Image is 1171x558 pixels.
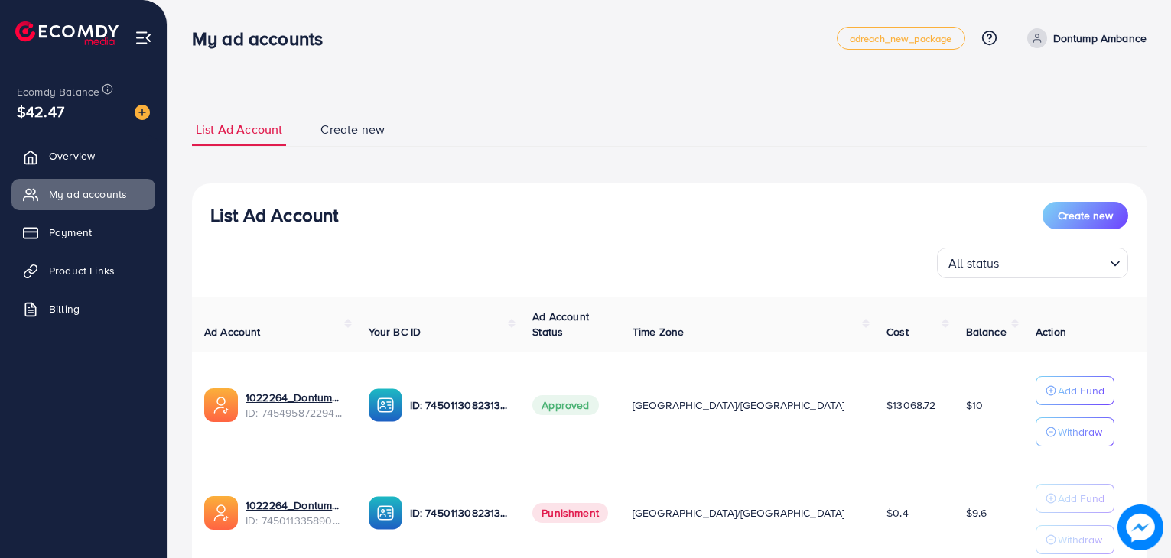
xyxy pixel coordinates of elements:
[246,405,344,420] span: ID: 7454958722943893505
[11,294,155,324] a: Billing
[246,498,344,529] div: <span class='underline'>1022264_Dontump Ambance_1734614691309</span></br>7450113358906392577
[1058,381,1104,400] p: Add Fund
[886,397,935,413] span: $13068.72
[49,187,127,202] span: My ad accounts
[11,217,155,248] a: Payment
[1036,484,1114,513] button: Add Fund
[204,324,261,339] span: Ad Account
[633,324,684,339] span: Time Zone
[850,34,952,44] span: adreach_new_package
[532,309,589,339] span: Ad Account Status
[1043,202,1128,229] button: Create new
[886,324,909,339] span: Cost
[49,301,80,316] span: Billing
[1058,423,1102,441] p: Withdraw
[320,121,385,138] span: Create new
[11,141,155,171] a: Overview
[17,84,99,99] span: Ecomdy Balance
[246,390,344,421] div: <span class='underline'>1022264_Dontump_Ambance_1735742847027</span></br>7454958722943893505
[49,225,92,240] span: Payment
[15,21,119,45] img: logo
[17,100,64,122] span: $42.47
[532,503,608,523] span: Punishment
[837,27,965,50] a: adreach_new_package
[204,388,238,422] img: ic-ads-acc.e4c84228.svg
[246,498,344,513] a: 1022264_Dontump Ambance_1734614691309
[246,513,344,528] span: ID: 7450113358906392577
[1058,208,1113,223] span: Create new
[196,121,282,138] span: List Ad Account
[1036,376,1114,405] button: Add Fund
[1058,530,1102,549] p: Withdraw
[210,204,338,226] h3: List Ad Account
[1036,525,1114,554] button: Withdraw
[49,148,95,164] span: Overview
[410,504,509,522] p: ID: 7450113082313572369
[369,496,402,530] img: ic-ba-acc.ded83a64.svg
[966,397,983,413] span: $10
[886,505,909,521] span: $0.4
[11,179,155,209] a: My ad accounts
[410,396,509,414] p: ID: 7450113082313572369
[633,505,845,521] span: [GEOGRAPHIC_DATA]/[GEOGRAPHIC_DATA]
[937,248,1128,278] div: Search for option
[246,390,344,405] a: 1022264_Dontump_Ambance_1735742847027
[945,252,1003,274] span: All status
[204,496,238,530] img: ic-ads-acc.e4c84228.svg
[1004,249,1104,274] input: Search for option
[11,255,155,286] a: Product Links
[49,263,115,278] span: Product Links
[1021,28,1147,48] a: Dontump Ambance
[1058,489,1104,508] p: Add Fund
[966,505,987,521] span: $9.6
[135,105,150,120] img: image
[369,324,421,339] span: Your BC ID
[532,395,598,415] span: Approved
[1036,324,1066,339] span: Action
[1053,29,1147,47] p: Dontump Ambance
[1036,417,1114,446] button: Withdraw
[966,324,1007,339] span: Balance
[1121,508,1159,546] img: image
[633,397,845,413] span: [GEOGRAPHIC_DATA]/[GEOGRAPHIC_DATA]
[369,388,402,422] img: ic-ba-acc.ded83a64.svg
[135,29,152,47] img: menu
[192,28,335,50] h3: My ad accounts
